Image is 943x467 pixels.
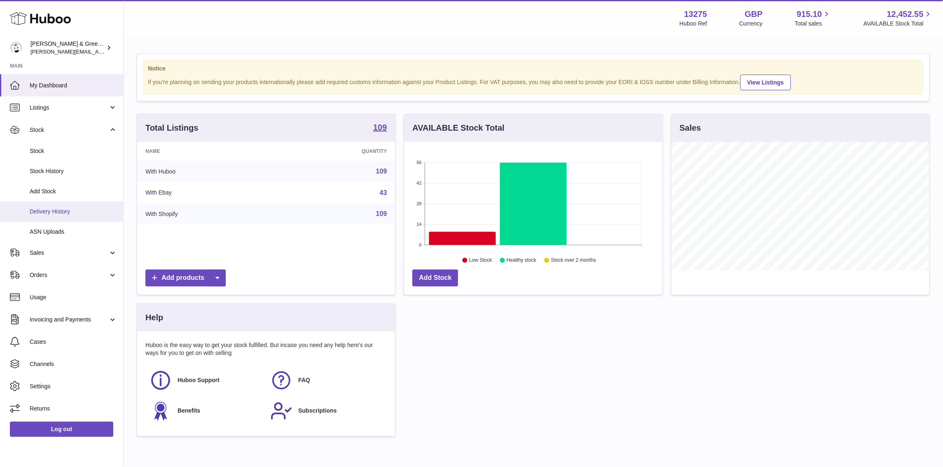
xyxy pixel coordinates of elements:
div: Huboo Ref [680,20,707,28]
span: Orders [30,271,108,279]
span: Add Stock [30,188,117,195]
a: View Listings [740,75,791,90]
span: Subscriptions [298,407,337,415]
span: Sales [30,249,108,257]
td: With Shopify [137,203,276,225]
span: AVAILABLE Stock Total [863,20,933,28]
text: 42 [417,181,422,185]
span: Listings [30,104,108,112]
span: Settings [30,383,117,390]
h3: AVAILABLE Stock Total [412,122,504,134]
text: Healthy stock [507,258,537,263]
span: Benefits [178,407,200,415]
a: Subscriptions [270,400,383,422]
text: Low Stock [469,258,492,263]
span: Invoicing and Payments [30,316,108,324]
span: Cases [30,338,117,346]
a: Add Stock [412,270,458,286]
a: Benefits [150,400,262,422]
text: 0 [419,242,422,247]
td: With Ebay [137,182,276,204]
span: Channels [30,360,117,368]
text: 28 [417,201,422,206]
a: 43 [380,189,387,196]
span: FAQ [298,376,310,384]
h3: Help [145,312,163,323]
strong: 13275 [684,9,707,20]
div: Currency [739,20,763,28]
a: 109 [373,123,387,133]
a: Add products [145,270,226,286]
th: Name [137,142,276,161]
td: With Huboo [137,161,276,182]
span: My Dashboard [30,82,117,89]
text: 14 [417,222,422,227]
span: Stock [30,126,108,134]
span: ASN Uploads [30,228,117,236]
span: 12,452.55 [887,9,924,20]
div: [PERSON_NAME] & Green Ltd [30,40,105,56]
a: Huboo Support [150,369,262,392]
a: 12,452.55 AVAILABLE Stock Total [863,9,933,28]
span: Stock [30,147,117,155]
p: Huboo is the easy way to get your stock fulfilled. But incase you need any help here's our ways f... [145,341,387,357]
text: 56 [417,160,422,165]
strong: Notice [148,65,919,73]
span: 915.10 [797,9,822,20]
h3: Total Listings [145,122,199,134]
span: Usage [30,293,117,301]
span: Total sales [795,20,831,28]
h3: Sales [680,122,701,134]
strong: 109 [373,123,387,131]
span: Stock History [30,167,117,175]
img: ellen@bluebadgecompany.co.uk [10,42,22,54]
a: 915.10 Total sales [795,9,831,28]
a: FAQ [270,369,383,392]
a: 109 [376,210,387,217]
span: [PERSON_NAME][EMAIL_ADDRESS][DOMAIN_NAME] [30,48,165,55]
span: Delivery History [30,208,117,216]
div: If you're planning on sending your products internationally please add required customs informati... [148,73,919,90]
text: Stock over 2 months [551,258,596,263]
a: Log out [10,422,113,436]
a: 109 [376,168,387,175]
span: Returns [30,405,117,413]
strong: GBP [745,9,763,20]
span: Huboo Support [178,376,220,384]
th: Quantity [276,142,395,161]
